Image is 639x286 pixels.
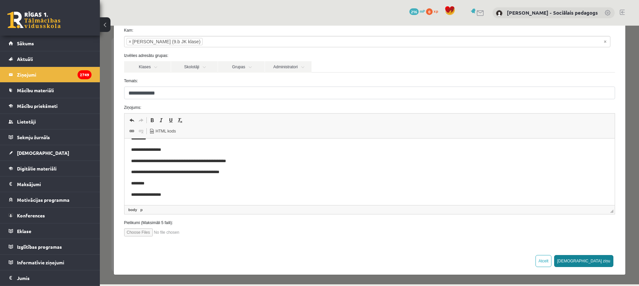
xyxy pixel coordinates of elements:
[9,114,92,129] a: Lietotāji
[9,83,92,98] a: Mācību materiāli
[37,101,46,110] a: Atsaistīt
[426,8,441,14] a: 0 xp
[37,90,46,99] a: Atkārtot (vadīšanas taustiņš+Y)
[27,181,39,187] a: body elements
[17,228,31,234] span: Eklase
[165,36,212,47] a: Administratori
[507,9,598,16] a: [PERSON_NAME] - Sociālais pedagogs
[17,212,45,218] span: Konferences
[9,36,92,51] a: Sākums
[19,194,520,200] label: Pielikumi (Maksimāli 5 faili):
[48,90,57,99] a: Treknraksts (vadīšanas taustiņš+B)
[78,70,92,79] i: 2749
[71,36,118,47] a: Skolotāji
[57,90,66,99] a: Slīpraksts (vadīšanas taustiņš+I)
[17,40,34,46] span: Sākums
[27,12,103,20] li: Keita Tutina (9.b JK klase)
[17,176,92,192] legend: Maksājumi
[9,161,92,176] a: Digitālie materiāli
[9,51,92,67] a: Aktuāli
[17,259,64,265] span: Informatīvie ziņojumi
[27,90,37,99] a: Atcelt (vadīšanas taustiņš+Z)
[29,13,32,19] span: ×
[510,184,514,187] span: Mērogot
[118,36,165,47] a: Grupas
[17,244,62,250] span: Izglītības programas
[66,90,76,99] a: Pasvītrojums (vadīšanas taustiņš+U)
[25,113,515,179] iframe: Bagātinātā teksta redaktors, wiswyg-editor-47024927632840-1757657645-74
[9,239,92,254] a: Izglītības programas
[17,134,50,140] span: Sekmju žurnāls
[7,12,61,28] a: Rīgas 1. Tālmācības vidusskola
[9,208,92,223] a: Konferences
[9,270,92,286] a: Jumis
[17,197,70,203] span: Motivācijas programma
[17,119,36,125] span: Lietotāji
[9,67,92,82] a: Ziņojumi2749
[17,103,58,109] span: Mācību priekšmeti
[9,98,92,114] a: Mācību priekšmeti
[39,181,44,187] a: p elements
[17,87,54,93] span: Mācību materiāli
[9,176,92,192] a: Maksājumi
[17,275,30,281] span: Jumis
[19,52,520,58] label: Temats:
[24,36,71,47] a: Klases
[17,56,33,62] span: Aktuāli
[19,2,520,8] label: Kam:
[9,145,92,160] a: [DEMOGRAPHIC_DATA]
[9,192,92,207] a: Motivācijas programma
[496,10,503,17] img: Dagnija Gaubšteina - Sociālais pedagogs
[9,255,92,270] a: Informatīvie ziņojumi
[17,67,92,82] legend: Ziņojumi
[19,79,520,85] label: Ziņojums:
[420,8,425,14] span: mP
[426,8,433,15] span: 0
[504,13,507,19] span: Noņemt visus vienumus
[55,103,76,109] span: HTML kods
[27,101,37,110] a: Saite (vadīšanas taustiņš+K)
[19,27,520,33] label: Izvēlies adresātu grupas:
[9,130,92,145] a: Sekmju žurnāls
[409,8,419,15] span: 216
[434,8,438,14] span: xp
[409,8,425,14] a: 216 mP
[454,229,514,241] button: [DEMOGRAPHIC_DATA] ziņu
[48,101,78,110] a: HTML kods
[17,150,69,156] span: [DEMOGRAPHIC_DATA]
[9,223,92,239] a: Eklase
[76,90,85,99] a: Noņemt stilus
[436,229,452,241] button: Atcelt
[17,165,57,171] span: Digitālie materiāli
